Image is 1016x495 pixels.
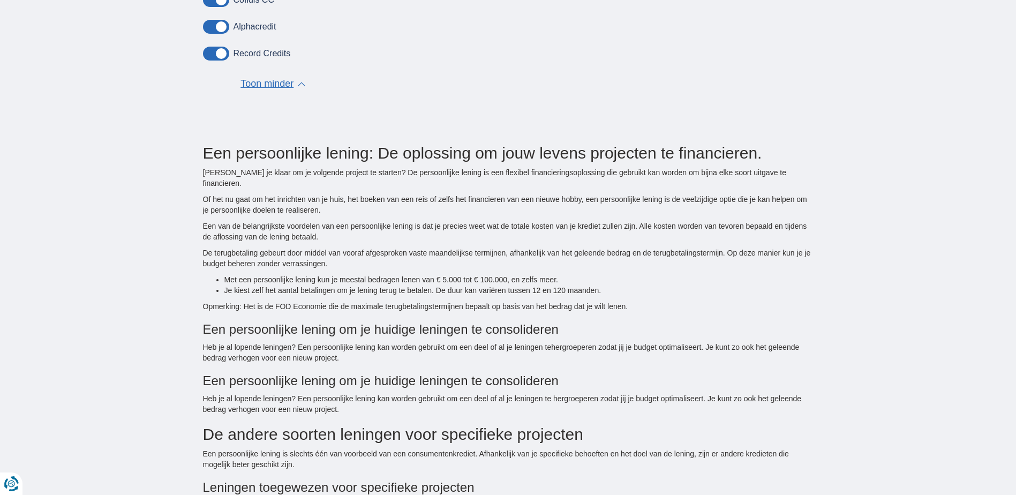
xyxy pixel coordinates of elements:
span: ▲ [298,82,305,86]
p: Opmerking: Het is de FOD Economie die de maximale terugbetalingstermijnen bepaalt op basis van he... [203,301,814,312]
h2: Een persoonlijke lening: De oplossing om jouw levens projecten te financieren. [203,144,814,162]
p: [PERSON_NAME] je klaar om je volgende project te starten? De persoonlijke lening is een flexibel ... [203,167,814,189]
label: Alphacredit [234,22,276,32]
p: Of het nu gaat om het inrichten van je huis, het boeken van een reis of zelfs het financieren van... [203,194,814,215]
p: De terugbetaling gebeurt door middel van vooraf afgesproken vaste maandelijkse termijnen, afhanke... [203,247,814,269]
p: Een persoonlijke lening is slechts één van voorbeeld van een consumentenkrediet. Afhankelijk van ... [203,448,814,470]
h3: Leningen toegewezen voor specifieke projecten [203,481,814,494]
li: Je kiest zelf het aantal betalingen om je lening terug te betalen. De duur kan variëren tussen 12... [224,285,814,296]
button: Toon minder ▲ [237,77,308,92]
h3: Een persoonlijke lening om je huidige leningen te consolideren [203,322,814,336]
h3: Een persoonlijke lening om je huidige leningen te consolideren [203,374,814,388]
p: Een van de belangrijkste voordelen van een persoonlijke lening is dat je precies weet wat de tota... [203,221,814,242]
label: Record Credits [234,49,291,58]
li: Met een persoonlijke lening kun je meestal bedragen lenen van € 5.000 tot € 100.000, en zelfs meer. [224,274,814,285]
span: Toon minder [240,77,293,91]
h2: De andere soorten leningen voor specifieke projecten [203,425,814,443]
p: Heb je al lopende leningen? Een persoonlijke lening kan worden gebruikt om een deel of al je leni... [203,393,814,415]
